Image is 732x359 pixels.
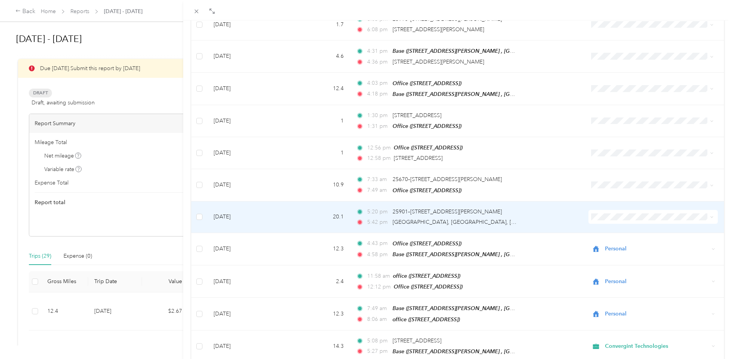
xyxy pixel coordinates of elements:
[367,111,389,120] span: 1:30 pm
[283,233,350,265] td: 12.3
[393,273,460,279] span: office ([STREET_ADDRESS])
[283,105,350,137] td: 1
[393,337,441,344] span: [STREET_ADDRESS]
[393,112,441,119] span: [STREET_ADDRESS]
[393,123,461,129] span: Office ([STREET_ADDRESS])
[367,25,389,34] span: 6:08 pm
[367,347,389,356] span: 5:27 pm
[367,186,389,195] span: 7:49 am
[367,208,389,216] span: 5:20 pm
[394,284,463,290] span: Office ([STREET_ADDRESS])
[393,316,460,322] span: office ([STREET_ADDRESS])
[605,342,709,351] span: Convergint Technologies
[393,26,484,33] span: [STREET_ADDRESS][PERSON_NAME]
[393,348,617,355] span: Base ([STREET_ADDRESS][PERSON_NAME] , [GEOGRAPHIC_DATA], [GEOGRAPHIC_DATA])
[283,169,350,201] td: 10.9
[393,305,617,312] span: Base ([STREET_ADDRESS][PERSON_NAME] , [GEOGRAPHIC_DATA], [GEOGRAPHIC_DATA])
[207,233,283,265] td: [DATE]
[367,154,391,163] span: 12:58 pm
[283,9,350,40] td: 1.7
[283,265,350,298] td: 2.4
[367,250,389,259] span: 4:58 pm
[367,122,389,131] span: 1:31 pm
[207,265,283,298] td: [DATE]
[283,137,350,169] td: 1
[367,90,389,98] span: 4:18 pm
[393,219,565,225] span: [GEOGRAPHIC_DATA], [GEOGRAPHIC_DATA], [GEOGRAPHIC_DATA]
[367,218,389,226] span: 5:42 pm
[393,59,484,65] span: [STREET_ADDRESS][PERSON_NAME]
[394,144,463,151] span: Office ([STREET_ADDRESS])
[367,144,391,152] span: 12:56 pm
[367,304,389,313] span: 7:49 am
[367,47,389,55] span: 4:31 pm
[207,9,283,40] td: [DATE]
[283,73,350,105] td: 12.4
[605,310,709,318] span: Personal
[207,105,283,137] td: [DATE]
[367,175,389,184] span: 7:33 am
[283,298,350,330] td: 12.3
[393,91,617,97] span: Base ([STREET_ADDRESS][PERSON_NAME] , [GEOGRAPHIC_DATA], [GEOGRAPHIC_DATA])
[393,251,617,258] span: Base ([STREET_ADDRESS][PERSON_NAME] , [GEOGRAPHIC_DATA], [GEOGRAPHIC_DATA])
[605,245,709,253] span: Personal
[394,155,443,161] span: [STREET_ADDRESS]
[367,79,389,87] span: 4:03 pm
[689,316,732,359] iframe: Everlance-gr Chat Button Frame
[367,272,390,280] span: 11:58 am
[207,298,283,330] td: [DATE]
[367,239,389,248] span: 4:43 pm
[605,277,709,286] span: Personal
[207,40,283,72] td: [DATE]
[367,315,389,324] span: 8:06 am
[283,40,350,72] td: 4.6
[393,187,461,193] span: Office ([STREET_ADDRESS])
[367,337,389,345] span: 5:08 pm
[393,48,617,54] span: Base ([STREET_ADDRESS][PERSON_NAME] , [GEOGRAPHIC_DATA], [GEOGRAPHIC_DATA])
[367,58,389,66] span: 4:36 pm
[393,208,502,215] span: 25901–[STREET_ADDRESS][PERSON_NAME]
[393,80,461,86] span: Office ([STREET_ADDRESS])
[393,240,461,247] span: Office ([STREET_ADDRESS])
[207,137,283,169] td: [DATE]
[367,283,391,291] span: 12:12 pm
[207,73,283,105] td: [DATE]
[393,176,502,183] span: 25670–[STREET_ADDRESS][PERSON_NAME]
[207,169,283,201] td: [DATE]
[207,201,283,233] td: [DATE]
[283,201,350,233] td: 20.1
